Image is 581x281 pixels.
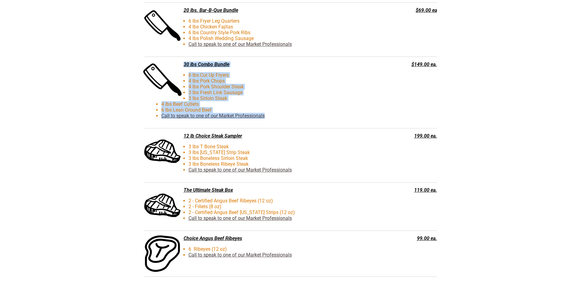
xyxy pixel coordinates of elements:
[161,95,380,101] li: 3 lbs Sirloin Steak
[188,167,292,173] a: Call to speak to one of our Market Professionals
[161,246,380,252] li: 6 Ribeyes (12 oz)
[144,61,375,67] div: 30 lbs Combo Bundle
[144,133,375,139] div: 12 lb Choice Steak Sampler
[161,18,380,24] li: 6 lbs Fryer Leg Quarters
[161,78,380,84] li: 4 lbs Pork Chops
[188,252,292,258] a: Call to speak to one of our Market Professionals
[144,235,375,241] div: Choice Angus Beef Ribeyes
[161,144,380,150] li: 3 lbs T Bone Steak
[161,107,380,113] li: 6 lbs Lean Ground Beef
[161,30,380,35] li: 6 lbs Country Style Pork Ribs
[161,198,380,204] li: 2 - Certified Angus Beef Ribeyes (12 oz)
[188,215,292,221] a: Call to speak to one of our Market Professionals
[144,7,375,13] div: 20 lbs. Bar-B-Que Bundle
[161,101,380,107] li: 4 lbs Beef Cutlets
[378,61,437,67] div: $149.00 ea.
[161,35,380,41] li: 4 lbs Polish Wedding Sausage
[161,84,380,90] li: 4 lbs Pork Shoulder Steak
[144,187,375,193] div: The Ultimate Steak Box
[188,41,292,47] a: Call to speak to one of our Market Professionals
[161,90,380,95] li: 3 lbs Fresh Link Sausage
[378,235,437,241] div: 99.00 ea.
[378,187,437,193] div: 119.00 ea.
[161,161,380,167] li: 3 lbs Boneless Ribeye Steak
[378,7,437,13] div: $69.00 ea
[161,72,380,78] li: 6 lbs Cut Up Fryers
[161,204,380,209] li: 2 - Fillets (8 oz)
[161,150,380,155] li: 3 lbs [US_STATE] Strip Steak
[161,155,380,161] li: 3 lbs Boneless Sirloin Steak
[161,113,265,119] a: Call to speak to one of our Market Professionals
[378,133,437,139] div: 199.00 ea.
[161,24,380,30] li: 4 lbs Chicken Fajitas
[161,209,380,215] li: 2 - Certified Angus Beef [US_STATE] Strips (12 oz)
